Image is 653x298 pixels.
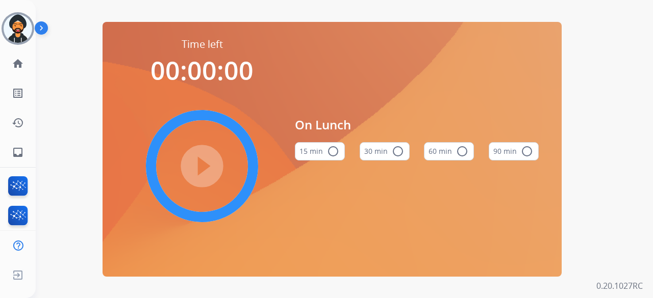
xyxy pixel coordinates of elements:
mat-icon: history [12,117,24,129]
span: 00:00:00 [150,53,254,88]
span: Time left [182,37,223,51]
span: On Lunch [295,116,539,134]
button: 90 min [489,142,539,160]
button: 60 min [424,142,474,160]
mat-icon: list_alt [12,87,24,99]
img: avatar [4,14,32,43]
mat-icon: home [12,58,24,70]
mat-icon: radio_button_unchecked [521,145,533,157]
mat-icon: inbox [12,146,24,158]
button: 15 min [295,142,345,160]
p: 0.20.1027RC [596,280,643,292]
mat-icon: radio_button_unchecked [392,145,404,157]
button: 30 min [360,142,410,160]
mat-icon: radio_button_unchecked [327,145,339,157]
mat-icon: radio_button_unchecked [456,145,468,157]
